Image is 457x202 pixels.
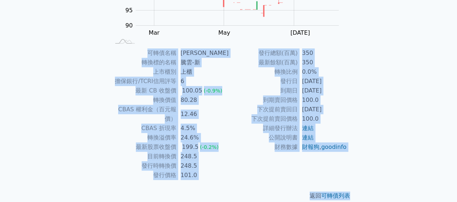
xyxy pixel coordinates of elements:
[110,105,176,124] td: CBAS 權利金（百元報價）
[110,48,176,58] td: 可轉債名稱
[204,88,223,94] span: (-0.9%)
[218,29,230,36] tspan: May
[298,114,347,124] td: 100.0
[290,29,310,36] tspan: [DATE]
[302,134,314,141] a: 連結
[298,67,347,77] td: 0.0%
[110,77,176,86] td: 擔保銀行/TCRI信用評等
[110,86,176,95] td: 最新 CB 收盤價
[181,142,200,152] div: 199.5
[110,95,176,105] td: 轉換價值
[176,67,229,77] td: 上櫃
[229,58,298,67] td: 最新餘額(百萬)
[110,58,176,67] td: 轉換標的名稱
[110,67,176,77] td: 上市櫃別
[176,48,229,58] td: [PERSON_NAME]
[229,48,298,58] td: 發行總額(百萬)
[102,192,356,200] p: 返回
[229,95,298,105] td: 到期賣回價格
[176,95,229,105] td: 80.28
[229,67,298,77] td: 轉換比例
[229,142,298,152] td: 財務數據
[110,161,176,171] td: 發行時轉換價
[110,124,176,133] td: CBAS 折現率
[125,22,133,29] tspan: 90
[298,58,347,67] td: 350
[298,86,347,95] td: [DATE]
[321,192,350,199] a: 可轉債列表
[110,171,176,180] td: 發行價格
[176,152,229,161] td: 248.5
[298,142,347,152] td: ,
[302,125,314,132] a: 連結
[176,161,229,171] td: 248.5
[298,77,347,86] td: [DATE]
[176,133,229,142] td: 24.6%
[298,105,347,114] td: [DATE]
[148,29,160,36] tspan: Mar
[176,58,229,67] td: 騰雲-新
[229,114,298,124] td: 下次提前賣回價格
[176,171,229,180] td: 101.0
[229,105,298,114] td: 下次提前賣回日
[176,77,229,86] td: 6
[181,86,204,95] div: 100.05
[125,7,133,14] tspan: 95
[298,48,347,58] td: 350
[200,144,219,150] span: (-0.2%)
[321,143,346,150] a: goodinfo
[302,143,319,150] a: 財報狗
[229,77,298,86] td: 發行日
[110,152,176,161] td: 目前轉換價
[229,133,298,142] td: 公開說明書
[298,95,347,105] td: 100.0
[229,124,298,133] td: 詳細發行辦法
[176,124,229,133] td: 4.5%
[229,86,298,95] td: 到期日
[110,142,176,152] td: 最新股票收盤價
[110,133,176,142] td: 轉換溢價率
[176,105,229,124] td: 12.46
